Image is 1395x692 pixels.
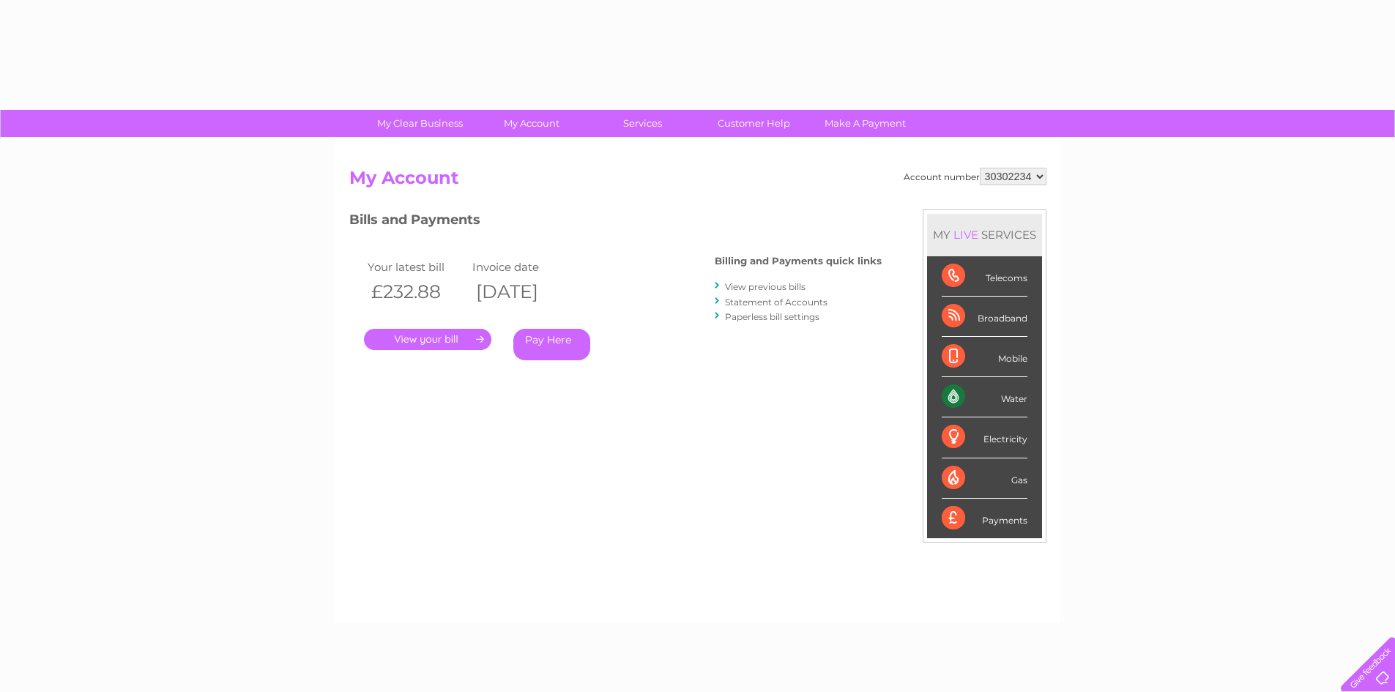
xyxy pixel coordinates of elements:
th: £232.88 [364,277,469,307]
th: [DATE] [469,277,574,307]
div: Mobile [942,337,1027,377]
div: LIVE [951,228,981,242]
a: Paperless bill settings [725,311,819,322]
div: Electricity [942,417,1027,458]
h3: Bills and Payments [349,209,882,235]
a: Services [582,110,703,137]
div: Water [942,377,1027,417]
div: Gas [942,458,1027,499]
a: Pay Here [513,329,590,360]
a: View previous bills [725,281,806,292]
div: Payments [942,499,1027,538]
div: MY SERVICES [927,214,1042,256]
div: Broadband [942,297,1027,337]
h4: Billing and Payments quick links [715,256,882,267]
a: Make A Payment [805,110,926,137]
td: Your latest bill [364,257,469,277]
a: My Clear Business [360,110,480,137]
div: Account number [904,168,1046,185]
a: Statement of Accounts [725,297,827,308]
a: Customer Help [693,110,814,137]
td: Invoice date [469,257,574,277]
div: Telecoms [942,256,1027,297]
h2: My Account [349,168,1046,196]
a: My Account [471,110,592,137]
a: . [364,329,491,350]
